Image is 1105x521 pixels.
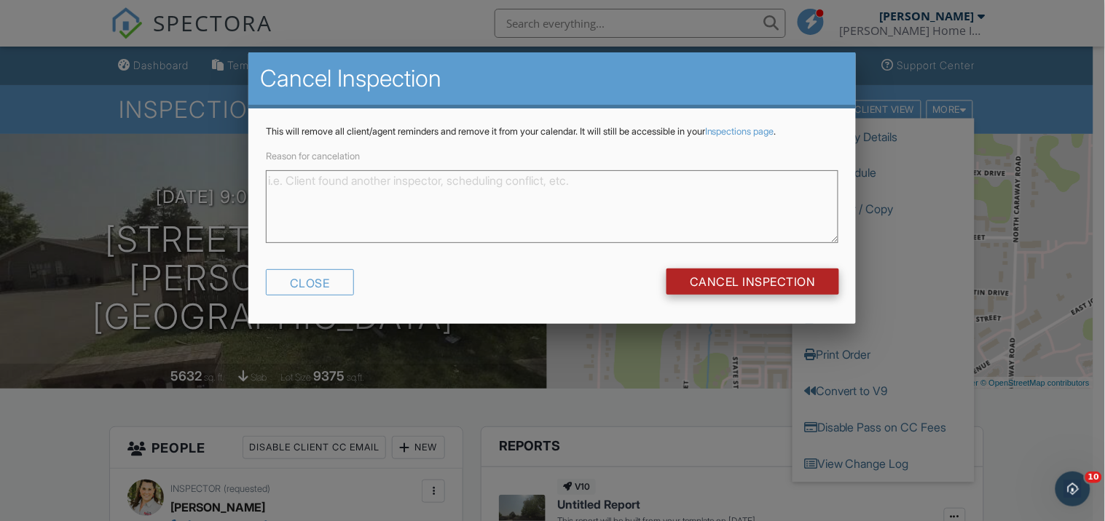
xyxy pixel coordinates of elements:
a: Inspections page [705,126,774,137]
p: This will remove all client/agent reminders and remove it from your calendar. It will still be ac... [266,126,838,138]
h2: Cancel Inspection [260,64,844,93]
span: 10 [1085,472,1102,483]
label: Reason for cancelation [266,150,360,161]
iframe: Intercom live chat [1055,472,1090,506]
div: Close [266,269,354,295]
input: Cancel Inspection [666,269,839,295]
